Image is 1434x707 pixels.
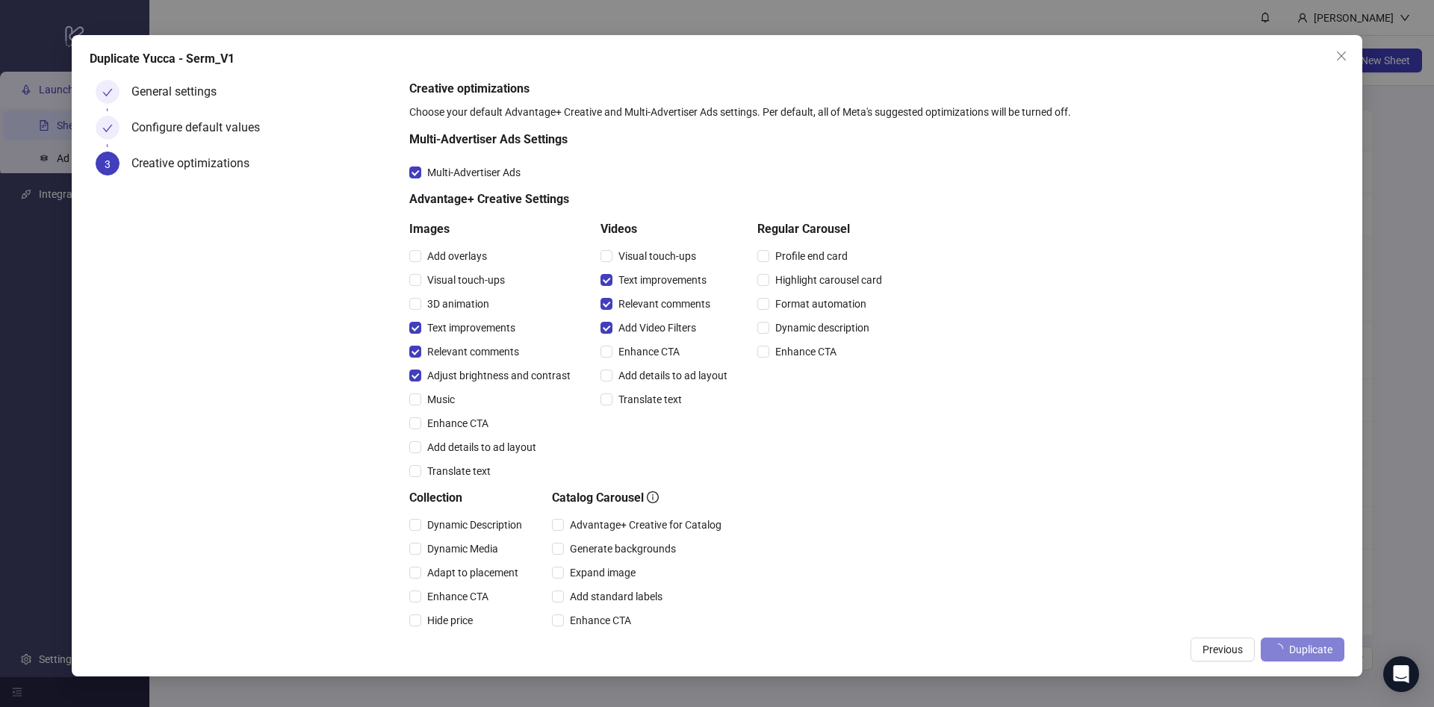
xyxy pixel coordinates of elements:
span: check [102,123,113,134]
span: Profile end card [769,248,854,264]
span: Text improvements [612,272,713,288]
h5: Advantage+ Creative Settings [409,190,888,208]
span: Dynamic description [769,320,875,336]
span: Enhance CTA [421,588,494,605]
span: Format automation [769,296,872,312]
div: Creative optimizations [131,152,261,175]
span: Generate backgrounds [564,541,682,557]
h5: Images [409,220,577,238]
span: Add details to ad layout [421,439,542,455]
h5: Multi-Advertiser Ads Settings [409,131,888,149]
span: Dynamic Media [421,541,504,557]
div: Configure default values [131,116,272,140]
button: Previous [1191,638,1255,661]
span: Enhance CTA [769,343,842,360]
div: Choose your default Advantage+ Creative and Multi-Advertiser Ads settings. Per default, all of Me... [409,104,1338,120]
div: Open Intercom Messenger [1383,656,1419,692]
span: Duplicate [1289,644,1332,655]
button: Close [1329,44,1353,68]
span: Advantage+ Creative for Catalog [564,517,727,533]
span: Highlight carousel card [769,272,888,288]
span: Hide price [421,612,479,629]
h5: Catalog Carousel [552,489,727,507]
span: Visual touch-ups [612,248,702,264]
span: Add overlays [421,248,493,264]
span: Translate text [612,391,688,408]
span: Enhance CTA [564,612,637,629]
h5: Creative optimizations [409,80,1338,98]
span: Relevant comments [612,296,716,312]
span: Enhance CTA [612,343,686,360]
button: Duplicate [1261,638,1344,661]
span: Music [421,391,461,408]
span: Expand image [564,564,642,581]
span: close [1335,50,1347,62]
span: Adapt to placement [421,564,524,581]
span: Translate text [421,463,497,479]
h5: Videos [600,220,733,238]
span: Dynamic Description [421,517,528,533]
span: loading [1270,642,1285,657]
span: 3D animation [421,296,495,312]
span: 3 [105,158,111,170]
h5: Collection [409,489,528,507]
span: Add standard labels [564,588,668,605]
span: Enhance CTA [421,415,494,432]
span: Add details to ad layout [612,367,733,384]
span: Multi-Advertiser Ads [421,164,527,181]
span: Adjust brightness and contrast [421,367,577,384]
div: Duplicate Yucca - Serm_V1 [90,50,1344,68]
span: info-circle [647,491,659,503]
div: General settings [131,80,229,104]
span: Visual touch-ups [421,272,511,288]
span: check [102,87,113,98]
span: Previous [1202,644,1243,655]
span: Relevant comments [421,343,525,360]
h5: Regular Carousel [757,220,888,238]
span: Add Video Filters [612,320,702,336]
span: Text improvements [421,320,521,336]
